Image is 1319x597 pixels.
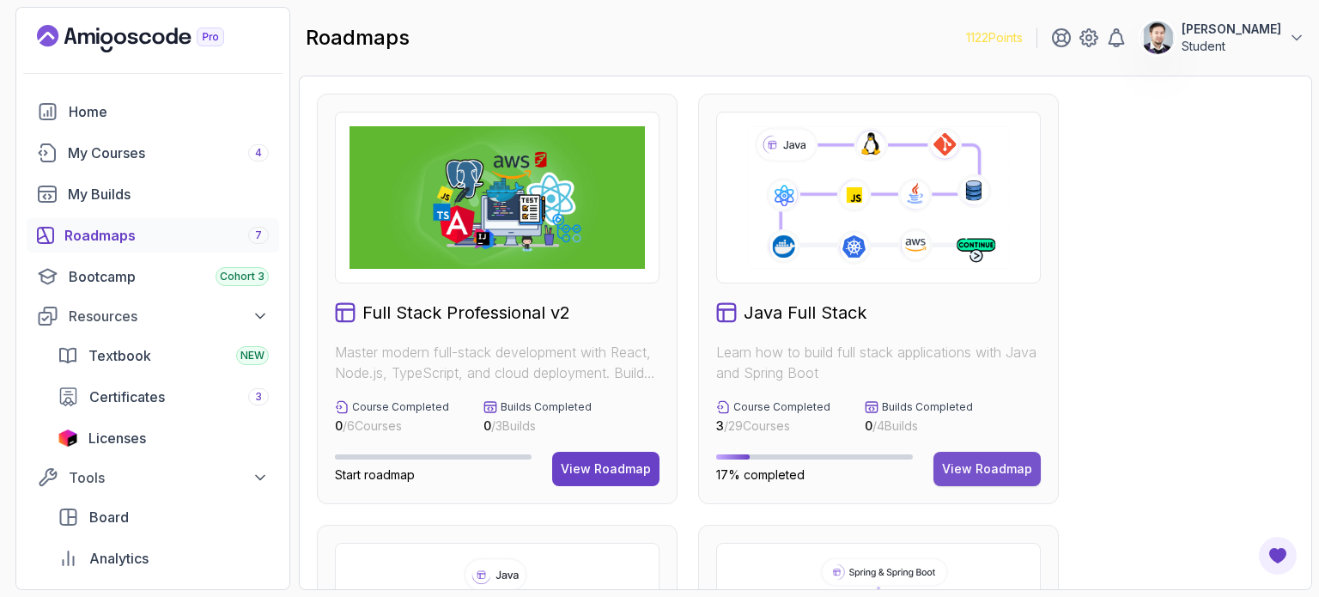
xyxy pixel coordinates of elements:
[335,342,659,383] p: Master modern full-stack development with React, Node.js, TypeScript, and cloud deployment. Build...
[1257,535,1298,576] button: Open Feedback Button
[47,380,279,414] a: certificates
[1140,21,1305,55] button: user profile image[PERSON_NAME]Student
[1182,21,1281,38] p: [PERSON_NAME]
[933,452,1041,486] button: View Roadmap
[1182,38,1281,55] p: Student
[716,418,724,433] span: 3
[362,301,570,325] h2: Full Stack Professional v2
[255,146,262,160] span: 4
[733,400,830,414] p: Course Completed
[68,184,269,204] div: My Builds
[37,25,264,52] a: Landing page
[483,418,491,433] span: 0
[1141,21,1174,54] img: user profile image
[335,417,449,435] p: / 6 Courses
[882,400,973,414] p: Builds Completed
[483,417,592,435] p: / 3 Builds
[966,29,1023,46] p: 1122 Points
[27,94,279,129] a: home
[552,452,659,486] button: View Roadmap
[335,418,343,433] span: 0
[47,421,279,455] a: licenses
[716,342,1041,383] p: Learn how to build full stack applications with Java and Spring Boot
[27,177,279,211] a: builds
[68,143,269,163] div: My Courses
[47,541,279,576] a: analytics
[255,228,262,242] span: 7
[58,429,78,447] img: jetbrains icon
[88,345,151,366] span: Textbook
[240,349,264,362] span: NEW
[88,428,146,448] span: Licenses
[306,24,410,52] h2: roadmaps
[716,417,830,435] p: / 29 Courses
[47,338,279,373] a: textbook
[27,259,279,294] a: bootcamp
[89,387,165,407] span: Certificates
[89,548,149,569] span: Analytics
[64,225,269,246] div: Roadmaps
[501,400,592,414] p: Builds Completed
[27,218,279,253] a: roadmaps
[220,270,264,283] span: Cohort 3
[27,462,279,493] button: Tools
[865,418,872,433] span: 0
[69,306,269,326] div: Resources
[89,507,129,527] span: Board
[69,467,269,488] div: Tools
[744,301,866,325] h2: Java Full Stack
[865,417,973,435] p: / 4 Builds
[352,400,449,414] p: Course Completed
[255,390,262,404] span: 3
[561,460,651,478] div: View Roadmap
[27,301,279,332] button: Resources
[27,136,279,170] a: courses
[942,460,1032,478] div: View Roadmap
[47,500,279,534] a: board
[716,467,805,482] span: 17% completed
[69,266,269,287] div: Bootcamp
[335,467,415,482] span: Start roadmap
[350,126,645,269] img: Full Stack Professional v2
[69,101,269,122] div: Home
